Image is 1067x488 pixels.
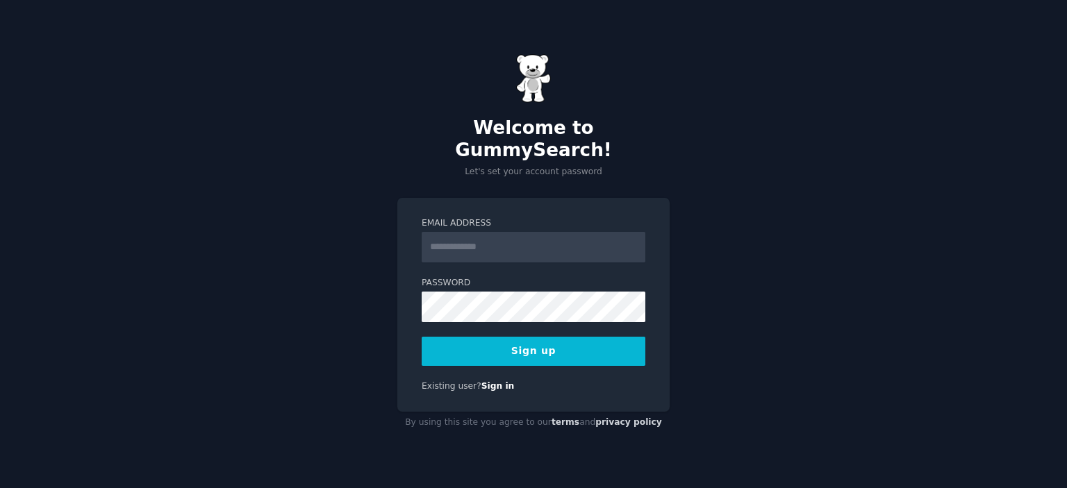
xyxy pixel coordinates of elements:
button: Sign up [422,337,645,366]
span: Existing user? [422,381,481,391]
img: Gummy Bear [516,54,551,103]
div: By using this site you agree to our and [397,412,670,434]
a: privacy policy [595,417,662,427]
a: Sign in [481,381,515,391]
p: Let's set your account password [397,166,670,178]
h2: Welcome to GummySearch! [397,117,670,161]
label: Email Address [422,217,645,230]
label: Password [422,277,645,289]
a: terms [552,417,579,427]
